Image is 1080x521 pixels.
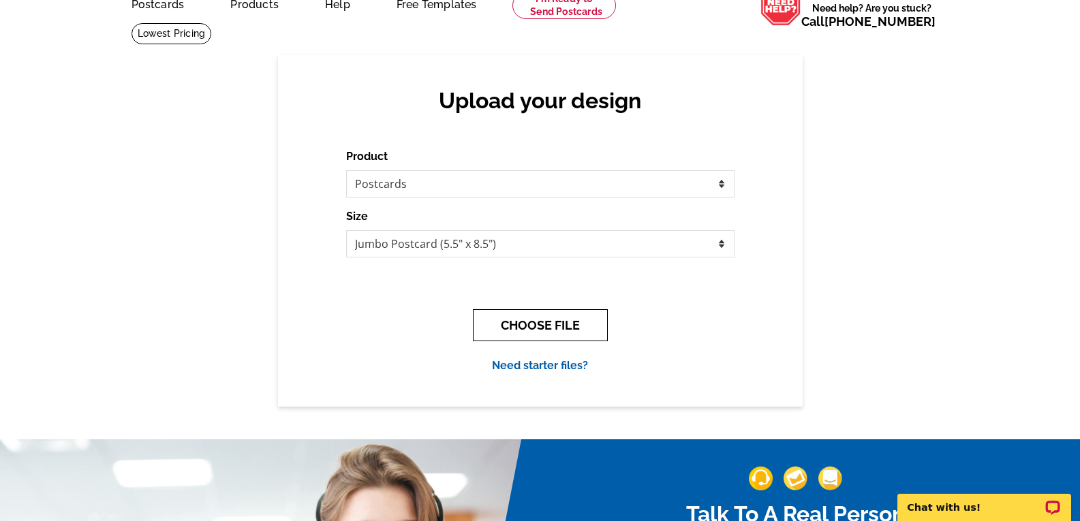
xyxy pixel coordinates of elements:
iframe: LiveChat chat widget [889,478,1080,521]
a: [PHONE_NUMBER] [824,14,936,29]
span: Need help? Are you stuck? [801,1,942,29]
span: Call [801,14,936,29]
img: support-img-1.png [749,467,773,490]
img: support-img-2.png [784,467,807,490]
button: CHOOSE FILE [473,309,608,341]
label: Size [346,208,368,225]
label: Product [346,148,388,165]
img: support-img-3_1.png [818,467,842,490]
h2: Upload your design [360,88,721,114]
a: Need starter files? [492,359,588,372]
